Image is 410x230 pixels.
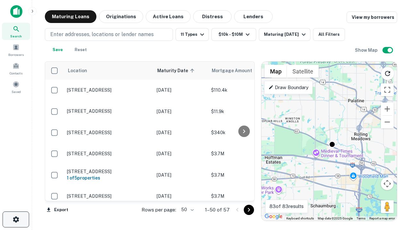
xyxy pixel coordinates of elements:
[2,41,30,58] a: Borrowers
[45,205,70,215] button: Export
[263,212,284,221] img: Google
[378,179,410,210] iframe: Chat Widget
[157,172,205,179] p: [DATE]
[211,150,275,157] p: $3.7M
[10,71,22,76] span: Contacts
[211,28,256,41] button: $10k - $10M
[64,62,153,80] th: Location
[381,116,394,128] button: Zoom out
[318,217,353,220] span: Map data ©2025 Google
[211,129,275,136] p: $340k
[67,108,150,114] p: [STREET_ADDRESS]
[381,67,394,80] button: Reload search area
[234,10,273,23] button: Lenders
[193,10,232,23] button: Distress
[381,83,394,96] button: Toggle fullscreen view
[8,52,24,57] span: Borrowers
[67,130,150,135] p: [STREET_ADDRESS]
[287,65,319,78] button: Show satellite imagery
[67,169,150,174] p: [STREET_ADDRESS]
[381,103,394,115] button: Zoom in
[50,31,154,38] p: Enter addresses, locations or lender names
[211,87,275,94] p: $110.4k
[142,206,176,214] p: Rows per page:
[244,205,254,215] button: Go to next page
[67,193,150,199] p: [STREET_ADDRESS]
[261,62,397,221] div: 0 0
[157,67,196,74] span: Maturity Date
[357,217,365,220] a: Terms (opens in new tab)
[269,203,304,210] p: 83 of 83 results
[347,11,397,23] a: View my borrowers
[68,67,87,74] span: Location
[70,43,91,56] button: Reset
[12,89,21,94] span: Saved
[211,172,275,179] p: $3.7M
[45,10,96,23] button: Maturing Loans
[157,193,205,200] p: [DATE]
[313,28,345,41] button: All Filters
[212,67,260,74] span: Mortgage Amount
[45,28,173,41] button: Enter addresses, locations or lender names
[157,87,205,94] p: [DATE]
[369,217,395,220] a: Report a map error
[286,216,314,221] button: Keyboard shortcuts
[146,10,191,23] button: Active Loans
[10,5,22,18] img: capitalize-icon.png
[211,108,275,115] p: $11.9k
[2,78,30,96] a: Saved
[67,87,150,93] p: [STREET_ADDRESS]
[265,65,287,78] button: Show street map
[99,10,143,23] button: Originations
[176,28,209,41] button: 11 Types
[179,205,195,214] div: 50
[355,47,379,54] h6: Show Map
[208,62,278,80] th: Mortgage Amount
[268,84,308,91] p: Draw Boundary
[205,206,230,214] p: 1–50 of 57
[381,177,394,190] button: Map camera controls
[157,108,205,115] p: [DATE]
[67,174,150,181] h6: 1 of 5 properties
[211,193,275,200] p: $3.7M
[67,151,150,157] p: [STREET_ADDRESS]
[47,43,68,56] button: Save your search to get updates of matches that match your search criteria.
[2,60,30,77] a: Contacts
[157,129,205,136] p: [DATE]
[2,23,30,40] a: Search
[153,62,208,80] th: Maturity Date
[259,28,310,41] button: Maturing [DATE]
[263,212,284,221] a: Open this area in Google Maps (opens a new window)
[157,150,205,157] p: [DATE]
[264,31,307,38] div: Maturing [DATE]
[10,34,22,39] span: Search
